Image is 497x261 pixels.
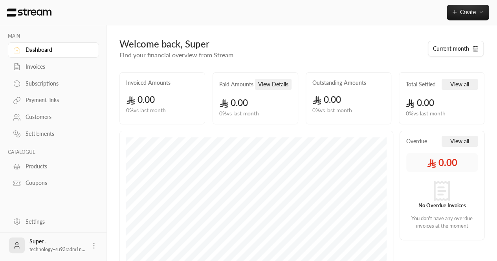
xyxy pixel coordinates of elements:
h2: Total Settled [405,80,435,88]
a: Products [8,159,99,174]
span: 0.00 [126,94,155,105]
div: Invoices [26,63,89,71]
img: Logo [6,8,52,17]
span: Create [460,9,476,15]
button: View all [442,79,478,90]
span: Overdue [406,137,427,145]
a: Customers [8,110,99,125]
div: Settlements [26,130,89,138]
span: 0.00 [427,156,457,169]
div: Settings [26,218,89,226]
span: 0 % vs last month [312,106,352,115]
button: View all [442,136,478,147]
h2: Paid Amounts [219,80,253,88]
a: Subscriptions [8,76,99,91]
span: 0.00 [312,94,341,105]
span: 0 % vs last month [405,110,445,118]
div: Coupons [26,179,89,187]
span: technology+su93radm1n... [29,246,85,252]
a: Settings [8,214,99,229]
span: 0.00 [405,97,434,108]
a: Dashboard [8,42,99,58]
strong: No Overdue Invoices [418,202,466,208]
h2: Invoiced Amounts [126,79,171,87]
p: CATALOGUE [8,149,99,155]
span: Find your financial overview from Stream [119,51,233,58]
a: Payment links [8,93,99,108]
div: Super . [29,237,85,253]
a: Invoices [8,59,99,75]
div: Customers [26,113,89,121]
span: 0.00 [219,97,248,108]
span: 0 % vs last month [219,110,259,118]
h2: Outstanding Amounts [312,79,366,87]
div: Dashboard [26,46,89,54]
div: Welcome back, Super [119,38,420,50]
button: View Details [255,79,292,90]
button: Current month [428,41,484,57]
div: Subscriptions [26,80,89,88]
button: Create [447,5,489,20]
a: Settlements [8,126,99,142]
p: MAIN [8,33,99,39]
p: You don't have any overdue invoices at the moment [406,215,478,230]
div: Payment links [26,96,89,104]
span: 0 % vs last month [126,106,166,115]
div: Products [26,162,89,170]
a: Coupons [8,175,99,191]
